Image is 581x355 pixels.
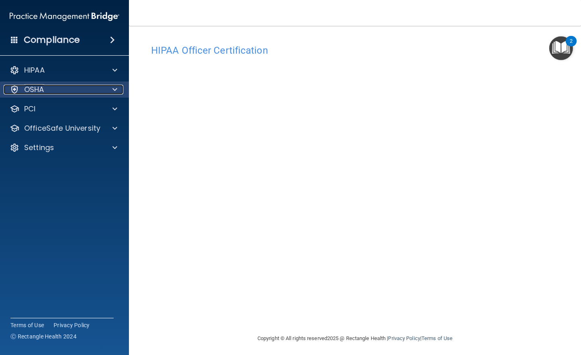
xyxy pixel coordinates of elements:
p: OfficeSafe University [24,123,100,133]
h4: HIPAA Officer Certification [151,45,559,56]
a: HIPAA [10,65,117,75]
a: Privacy Policy [388,335,420,341]
span: Ⓒ Rectangle Health 2024 [10,332,77,340]
button: Open Resource Center, 2 new notifications [549,36,573,60]
a: Terms of Use [10,321,44,329]
h4: Compliance [24,34,80,46]
a: Settings [10,143,117,152]
div: Copyright © All rights reserved 2025 @ Rectangle Health | | [208,326,502,351]
a: Terms of Use [421,335,452,341]
a: OfficeSafe University [10,123,117,133]
iframe: Drift Widget Chat Controller [541,299,571,330]
p: Settings [24,143,54,152]
a: OSHA [10,85,117,94]
a: PCI [10,104,117,114]
div: 2 [570,41,573,52]
iframe: hipaa-training [151,60,559,322]
p: PCI [24,104,35,114]
a: Privacy Policy [54,321,90,329]
p: OSHA [24,85,44,94]
p: HIPAA [24,65,45,75]
img: PMB logo [10,8,119,25]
